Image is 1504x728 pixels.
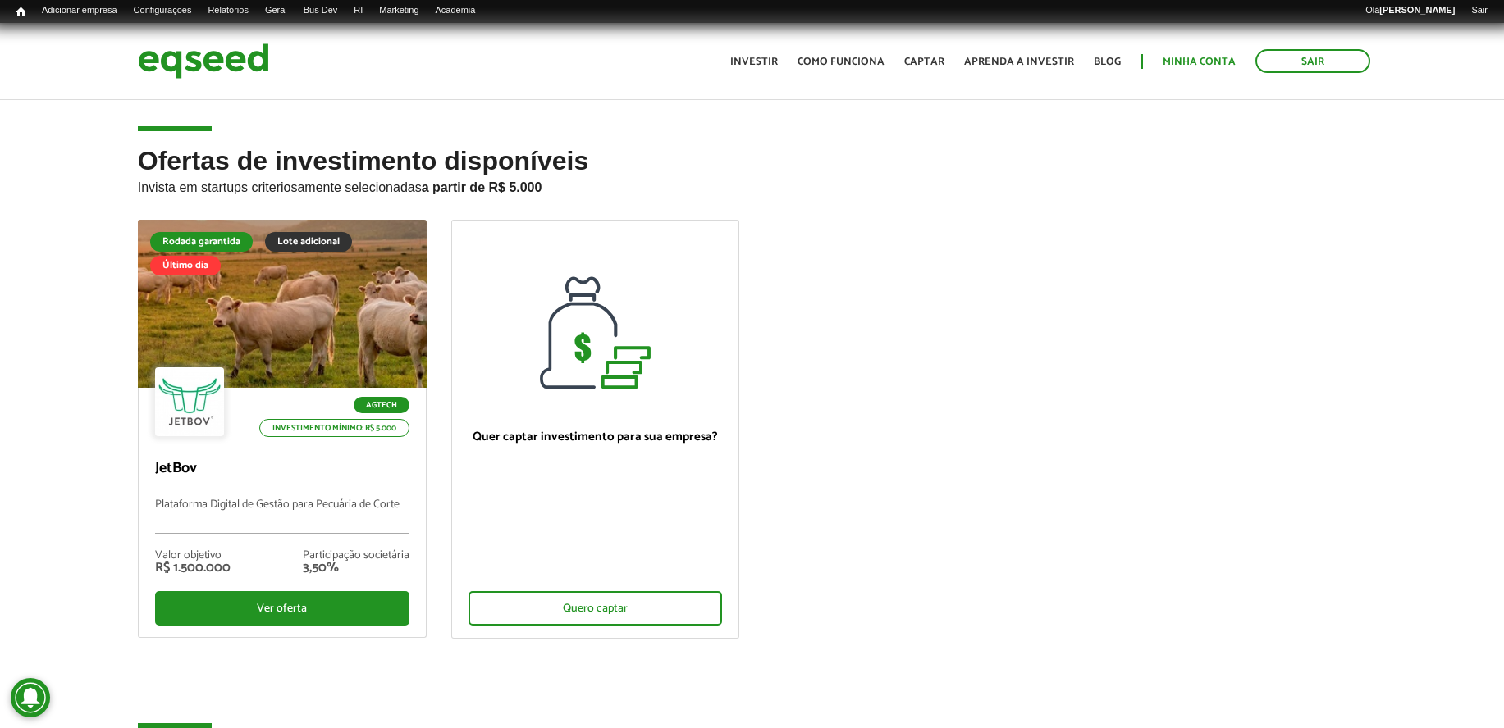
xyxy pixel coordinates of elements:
a: Como funciona [798,57,885,67]
div: Rodada garantida [150,232,253,252]
a: Marketing [371,4,427,17]
div: 3,50% [303,562,409,575]
a: Configurações [126,4,200,17]
div: Ver oferta [155,591,409,626]
a: Investir [730,57,778,67]
h2: Ofertas de investimento disponíveis [138,147,1367,220]
a: Aprenda a investir [964,57,1074,67]
a: Sair [1463,4,1496,17]
a: Olá[PERSON_NAME] [1357,4,1463,17]
a: Rodada garantida Lote adicional Último dia Agtech Investimento mínimo: R$ 5.000 JetBov Plataforma... [138,220,427,638]
a: Quer captar investimento para sua empresa? Quero captar [451,220,740,639]
a: RI [345,4,371,17]
div: Valor objetivo [155,550,231,562]
a: Blog [1094,57,1121,67]
p: Invista em startups criteriosamente selecionadas [138,175,1367,195]
strong: a partir de R$ 5.000 [422,180,542,194]
a: Início [8,4,34,20]
a: Captar [904,57,944,67]
a: Geral [257,4,295,17]
div: Último dia [150,256,221,275]
div: Participação societária [303,550,409,562]
strong: [PERSON_NAME] [1379,5,1455,15]
img: EqSeed [138,39,269,83]
div: Quero captar [469,591,723,626]
a: Bus Dev [295,4,346,17]
a: Minha conta [1163,57,1236,67]
a: Sair [1255,49,1370,73]
p: Quer captar investimento para sua empresa? [469,430,723,444]
p: Investimento mínimo: R$ 5.000 [259,419,409,437]
div: R$ 1.500.000 [155,562,231,575]
p: Agtech [354,397,409,413]
a: Academia [427,4,484,17]
a: Relatórios [199,4,256,17]
a: Adicionar empresa [34,4,126,17]
span: Início [16,6,25,17]
div: Lote adicional [265,232,352,252]
p: Plataforma Digital de Gestão para Pecuária de Corte [155,498,409,534]
p: JetBov [155,460,409,478]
